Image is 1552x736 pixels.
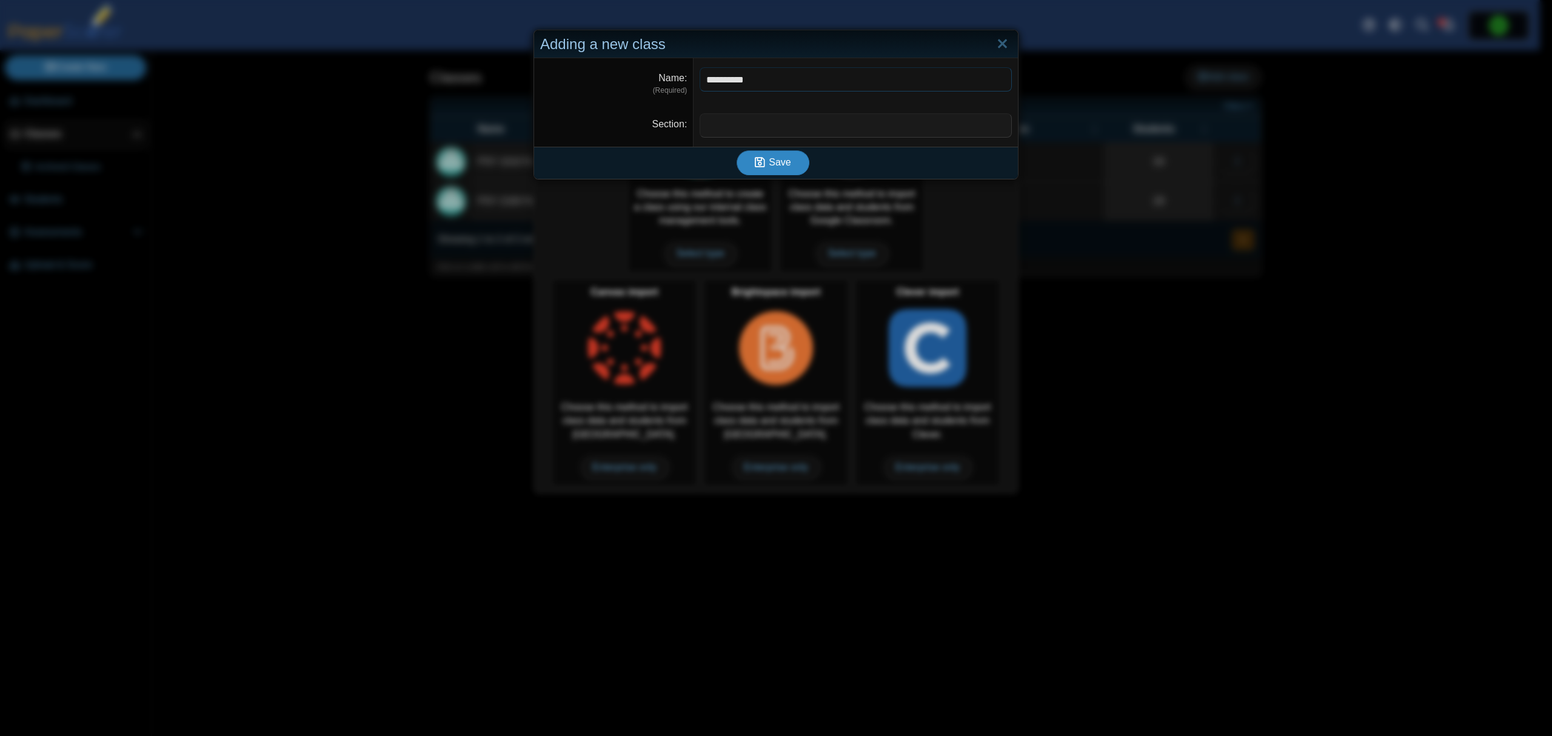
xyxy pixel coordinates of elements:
[658,73,687,83] label: Name
[769,157,791,167] span: Save
[993,34,1012,55] a: Close
[652,119,687,129] label: Section
[737,150,809,175] button: Save
[540,85,687,96] dfn: (Required)
[534,30,1018,59] div: Adding a new class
